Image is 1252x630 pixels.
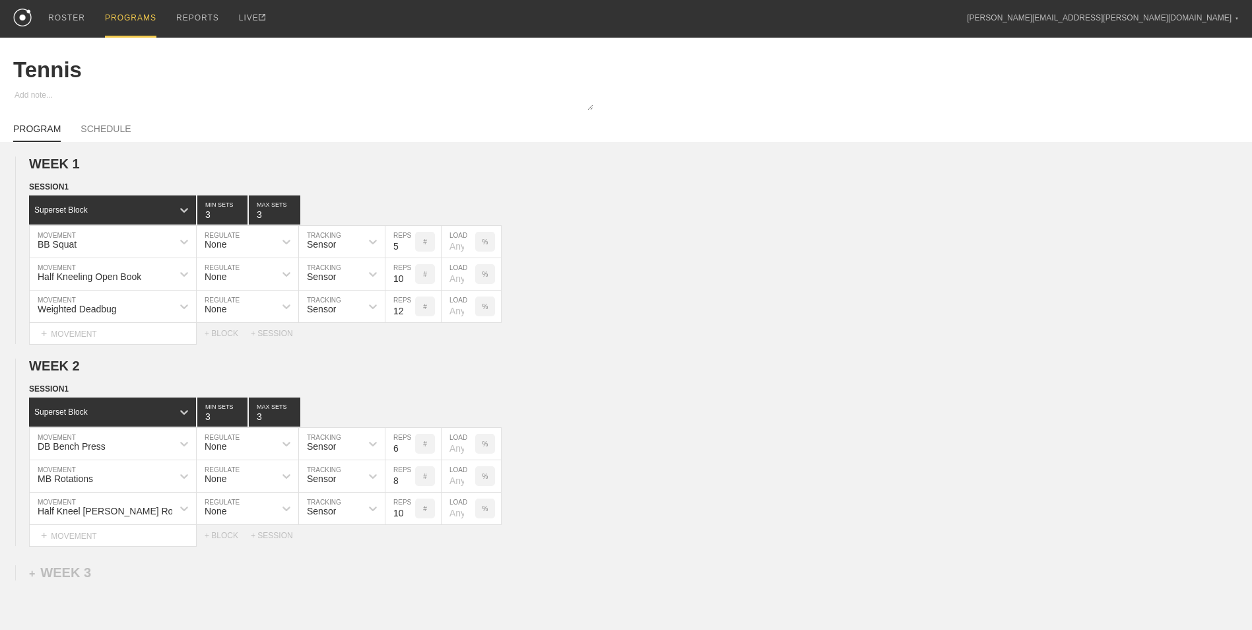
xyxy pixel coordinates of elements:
[249,195,300,225] input: None
[29,384,69,394] span: SESSION 1
[38,239,77,250] div: BB Squat
[13,123,61,142] a: PROGRAM
[251,531,304,540] div: + SESSION
[13,9,32,26] img: logo
[41,530,47,541] span: +
[205,506,226,516] div: None
[38,271,141,282] div: Half Kneeling Open Book
[29,525,197,547] div: MOVEMENT
[29,323,197,345] div: MOVEMENT
[482,473,488,480] p: %
[307,506,336,516] div: Sensor
[205,304,226,314] div: None
[249,398,300,427] input: None
[205,271,226,282] div: None
[1186,567,1252,630] iframe: Chat Widget
[205,329,251,338] div: + BLOCK
[29,565,91,580] div: WEEK 3
[423,271,427,278] p: #
[38,441,106,452] div: DB Bench Press
[442,258,475,290] input: Any
[81,123,131,141] a: SCHEDULE
[34,407,88,417] div: Superset Block
[41,328,47,339] span: +
[307,473,336,484] div: Sensor
[307,239,336,250] div: Sensor
[482,238,488,246] p: %
[38,506,180,516] div: Half Kneel [PERSON_NAME] Row
[205,239,226,250] div: None
[29,182,69,192] span: SESSION 1
[482,440,488,448] p: %
[1235,15,1239,22] div: ▼
[29,359,80,373] span: WEEK 2
[442,291,475,322] input: Any
[38,473,93,484] div: MB Rotations
[423,440,427,448] p: #
[442,493,475,524] input: Any
[423,505,427,512] p: #
[442,428,475,460] input: Any
[205,531,251,540] div: + BLOCK
[423,303,427,310] p: #
[482,505,488,512] p: %
[442,460,475,492] input: Any
[205,473,226,484] div: None
[38,304,117,314] div: Weighted Deadbug
[307,271,336,282] div: Sensor
[34,205,88,215] div: Superset Block
[482,271,488,278] p: %
[307,304,336,314] div: Sensor
[482,303,488,310] p: %
[307,441,336,452] div: Sensor
[423,473,427,480] p: #
[442,226,475,258] input: Any
[29,157,80,171] span: WEEK 1
[251,329,304,338] div: + SESSION
[423,238,427,246] p: #
[205,441,226,452] div: None
[29,568,35,579] span: +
